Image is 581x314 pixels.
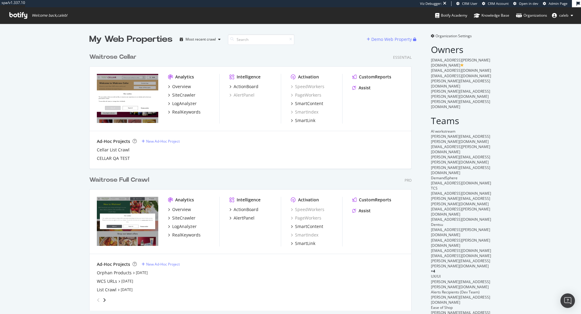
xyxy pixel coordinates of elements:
[352,197,391,203] a: CustomReports
[431,58,490,68] span: [EMAIL_ADDRESS][PERSON_NAME][DOMAIN_NAME]
[295,117,315,124] div: SmartLink
[359,208,371,214] div: Assist
[97,287,117,293] a: List Crawl
[291,84,324,90] div: SpeedWorkers
[97,261,130,267] div: Ad-Hoc Projects
[559,13,568,18] span: caleb
[352,208,371,214] a: Assist
[172,84,191,90] div: Overview
[237,74,261,80] div: Intelligence
[431,99,490,109] span: [PERSON_NAME][EMAIL_ADDRESS][DOMAIN_NAME]
[89,53,136,61] div: Waitrose Cellar
[291,215,321,221] a: PageWorkers
[393,55,412,60] div: Essential
[237,197,261,203] div: Intelligence
[97,278,117,284] div: WCS URLs
[431,89,490,99] span: [PERSON_NAME][EMAIL_ADDRESS][PERSON_NAME][DOMAIN_NAME]
[431,248,491,253] span: [EMAIL_ADDRESS][DOMAIN_NAME]
[431,165,490,175] span: [PERSON_NAME][EMAIL_ADDRESS][DOMAIN_NAME]
[172,92,195,98] div: SiteCrawler
[89,53,139,61] a: Waitrose Cellar
[560,293,575,308] div: Open Intercom Messenger
[228,34,294,45] input: Search
[295,223,323,230] div: SmartContent
[168,223,197,230] a: LogAnalyzer
[172,223,197,230] div: LogAnalyzer
[431,227,490,237] span: [EMAIL_ADDRESS][PERSON_NAME][DOMAIN_NAME]
[94,295,102,305] div: angle-left
[482,1,509,6] a: CRM Account
[136,270,148,275] a: [DATE]
[146,139,180,144] div: New Ad-Hoc Project
[371,36,412,42] div: Demo Web Property
[431,238,490,248] span: [EMAIL_ADDRESS][PERSON_NAME][DOMAIN_NAME]
[431,217,491,222] span: [EMAIL_ADDRESS][DOMAIN_NAME]
[431,295,490,305] span: [PERSON_NAME][EMAIL_ADDRESS][DOMAIN_NAME]
[291,207,324,213] a: SpeedWorkers
[547,11,578,20] button: caleb
[405,178,412,183] div: Pro
[234,215,254,221] div: AlertPanel
[519,1,538,6] span: Open in dev
[298,74,319,80] div: Activation
[431,274,492,279] div: UX/UI
[168,232,201,238] a: RealKeywords
[97,74,158,123] img: waitrosecellar.com
[291,101,323,107] a: SmartContent
[431,175,492,180] div: DemandSphere
[367,35,413,44] button: Demo Web Property
[435,33,472,38] span: Organization Settings
[431,73,491,78] span: [EMAIL_ADDRESS][DOMAIN_NAME]
[359,74,391,80] div: CustomReports
[431,180,491,186] span: [EMAIL_ADDRESS][DOMAIN_NAME]
[97,155,130,161] a: CELLAR QA TEST
[352,85,371,91] a: Assist
[435,7,467,24] a: Botify Academy
[431,78,490,89] span: [PERSON_NAME][EMAIL_ADDRESS][DOMAIN_NAME]
[431,154,490,165] span: [PERSON_NAME][EMAIL_ADDRESS][PERSON_NAME][DOMAIN_NAME]
[516,12,547,18] div: Organizations
[97,147,130,153] a: Cellar List Crawl
[291,240,315,246] a: SmartLink
[229,92,254,98] a: AlertPanel
[431,279,490,289] span: [PERSON_NAME][EMAIL_ADDRESS][PERSON_NAME][DOMAIN_NAME]
[229,84,258,90] a: ActionBoard
[168,109,201,115] a: RealKeywords
[229,207,258,213] a: ActionBoard
[291,232,318,238] div: SmartIndex
[102,297,107,303] div: angle-right
[291,92,321,98] a: PageWorkers
[431,253,491,258] span: [EMAIL_ADDRESS][DOMAIN_NAME]
[89,45,416,311] div: grid
[172,101,197,107] div: LogAnalyzer
[89,176,152,184] a: Waitrose Full Crawl
[516,7,547,24] a: Organizations
[32,13,67,18] span: Welcome back, caleb !
[121,279,133,284] a: [DATE]
[185,38,216,41] div: Most recent crawl
[97,197,158,246] img: www.waitrose.com
[142,139,180,144] a: New Ad-Hoc Project
[431,258,490,269] span: [PERSON_NAME][EMAIL_ADDRESS][PERSON_NAME][DOMAIN_NAME]
[431,186,492,191] div: TCS
[291,117,315,124] a: SmartLink
[359,197,391,203] div: CustomReports
[431,129,492,134] div: AI workstream
[352,74,391,80] a: CustomReports
[172,232,201,238] div: RealKeywords
[291,223,323,230] a: SmartContent
[97,270,132,276] a: Orphan Products
[172,109,201,115] div: RealKeywords
[359,85,371,91] div: Assist
[295,240,315,246] div: SmartLink
[172,207,191,213] div: Overview
[177,35,223,44] button: Most recent crawl
[456,1,478,6] a: CRM User
[168,92,195,98] a: SiteCrawler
